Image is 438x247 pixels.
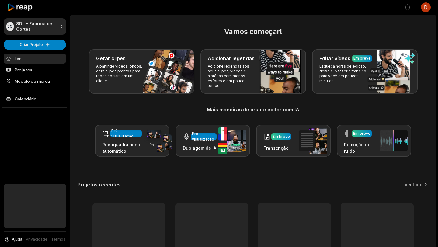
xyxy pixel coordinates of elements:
a: Termos [51,237,65,242]
font: Editar vídeos [319,55,350,61]
font: Modelo de marca [15,78,50,84]
a: Privacidade [26,237,47,242]
a: Projetos [4,65,66,75]
font: Calendário [15,96,36,101]
button: Criar Projeto [4,40,66,50]
a: Modelo de marca [4,76,66,86]
font: Pré-visualização [111,128,134,138]
font: Projetos [15,67,32,72]
font: Esqueça horas de edição, deixe a IA fazer o trabalho para você em poucos minutos. [319,64,366,83]
font: Projetos recentes [78,182,121,188]
a: Ver tudo [405,182,422,188]
font: Ver tudo [405,182,422,187]
font: Ajuda [12,237,22,242]
font: Reenquadramento automático [102,142,142,154]
font: Transcrição [263,145,289,151]
a: Calendário [4,94,66,104]
img: transcription.png [299,128,327,154]
img: ai_dubbing.png [218,127,246,154]
font: Em breve [273,134,290,139]
font: Pré-visualização [192,131,214,141]
font: SC [7,24,12,29]
font: Em breve [353,131,370,136]
img: auto_reframe.png [144,129,172,153]
font: Adicione legendas aos seus clipes, vídeos e histórias com menos esforço e em pouco tempo. [208,64,249,88]
font: Lar [15,56,21,61]
font: SDL - Fábrica de Cortes [16,21,52,32]
button: Ajuda [4,237,22,242]
a: Lar [4,54,66,64]
img: noise_removal.png [380,130,408,151]
font: A partir de vídeos longos, gere clipes prontos para redes sociais em um clique. [96,64,142,83]
font: Criar Projeto [20,42,43,47]
font: Vamos começar! [224,27,282,36]
font: Em breve [353,56,371,61]
font: Mais maneiras de criar e editar com IA [207,106,299,113]
font: Remoção de ruído [344,142,370,154]
font: Gerar clipes [96,55,126,61]
font: Dublagem de IA [183,145,216,151]
font: Adicionar legendas [208,55,255,61]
